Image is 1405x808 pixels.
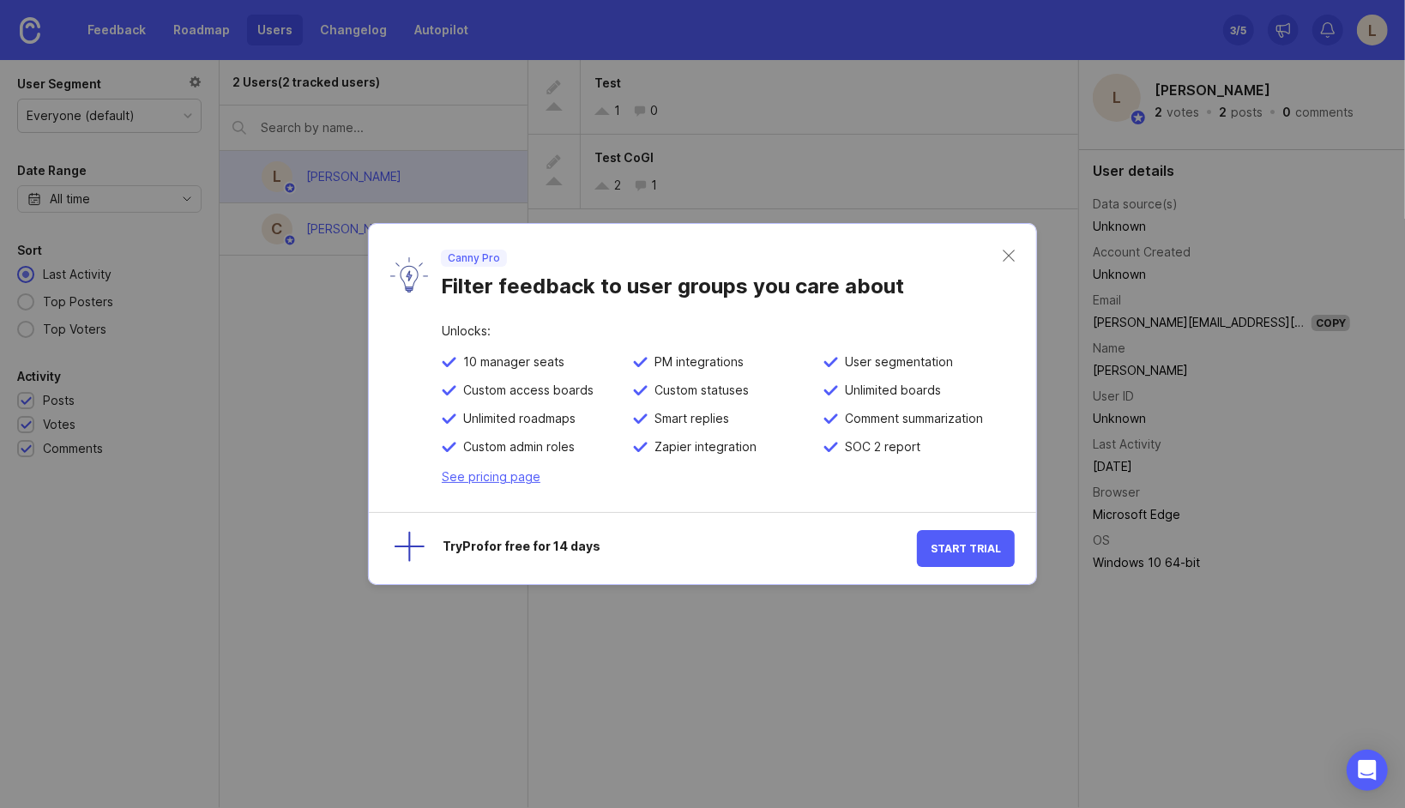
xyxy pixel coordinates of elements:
span: Custom access boards [456,383,594,398]
span: SOC 2 report [838,439,920,455]
button: Start Trial [917,530,1015,567]
span: Zapier integration [648,439,757,455]
span: Comment summarization [838,411,983,426]
a: See pricing page [442,469,540,484]
img: lyW0TRAiArAAAAAASUVORK5CYII= [390,257,428,292]
span: 10 manager seats [456,354,564,370]
span: Smart replies [648,411,729,426]
p: Canny Pro [448,251,500,265]
div: Unlocks: [442,325,1015,354]
span: Custom admin roles [456,439,575,455]
div: Filter feedback to user groups you care about [441,267,1003,299]
span: Start Trial [931,542,1001,555]
div: Open Intercom Messenger [1347,750,1388,791]
span: User segmentation [838,354,953,370]
span: Unlimited roadmaps [456,411,576,426]
span: Custom statuses [648,383,749,398]
div: Try Pro for free for 14 days [443,540,917,557]
span: PM integrations [648,354,744,370]
span: Unlimited boards [838,383,941,398]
